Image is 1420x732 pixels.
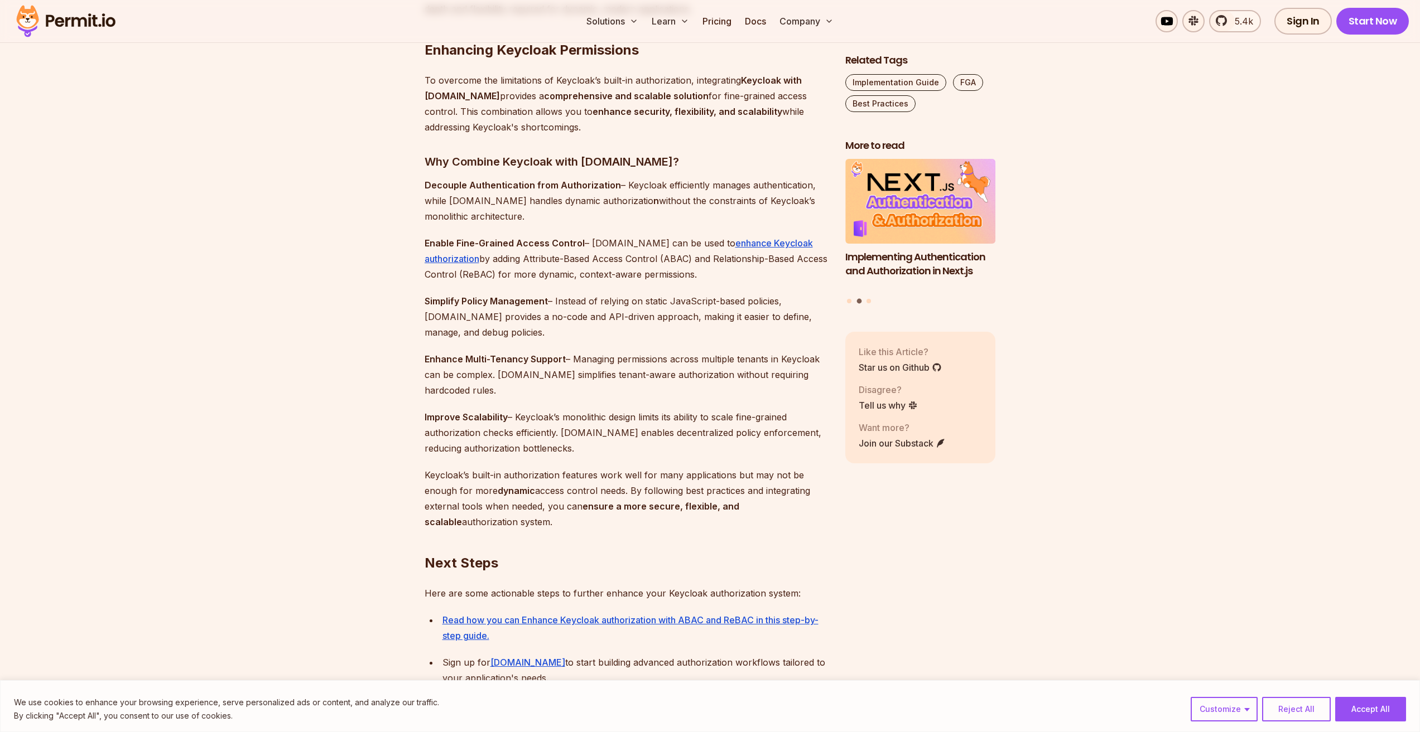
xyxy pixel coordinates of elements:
[1274,8,1332,35] a: Sign In
[847,299,851,303] button: Go to slide 1
[1209,10,1261,32] a: 5.4k
[425,467,827,530] p: Keycloak’s built-in authorization features work well for many applications but may not be enough ...
[698,10,736,32] a: Pricing
[867,299,871,303] button: Go to slide 3
[845,74,946,91] a: Implementation Guide
[425,510,827,572] h2: ⁠Next Steps
[845,139,996,153] h2: More to read
[425,353,566,365] strong: Enhance Multi-Tenancy Support
[845,159,996,292] li: 2 of 3
[1262,697,1331,721] button: Reject All
[498,485,535,496] strong: dynamic
[14,696,439,709] p: We use cookies to enhance your browsing experience, serve personalized ads or content, and analyz...
[845,54,996,67] h2: Related Tags
[647,10,694,32] button: Learn
[442,614,819,641] a: Read how you can Enhance Keycloak authorization with ABAC and ReBAC in this step-by-step guide.
[593,106,782,117] strong: enhance security, flexibility, and scalability
[775,10,838,32] button: Company
[425,411,508,423] strong: Improve Scalability
[1335,697,1406,721] button: Accept All
[582,10,643,32] button: Solutions
[425,585,827,601] p: Here are some actionable steps to further enhance your Keycloak authorization system:
[740,10,771,32] a: Docs
[845,159,996,244] img: Implementing Authentication and Authorization in Next.js
[859,437,946,450] a: Join our Substack
[859,345,942,358] p: Like this Article?
[1191,697,1258,721] button: Customize
[11,2,121,40] img: Permit logo
[425,180,621,191] strong: Decouple Authentication from Authorization
[425,72,827,135] p: To overcome the limitations of Keycloak’s built-in authorization, integrating provides a for fine...
[425,177,827,224] p: – Keycloak efficiently manages authentication, while [DOMAIN_NAME] handles dynamic authorizatio w...
[1228,14,1253,28] span: 5.4k
[425,237,585,249] strong: Enable Fine-Grained Access Control
[845,250,996,278] h3: Implementing Authentication and Authorization in Next.js
[859,361,942,374] a: Star us on Github
[856,299,861,304] button: Go to slide 2
[845,159,996,306] div: Posts
[425,293,827,340] p: – Instead of relying on static JavaScript-based policies, [DOMAIN_NAME] provides a no-code and AP...
[490,657,565,668] a: [DOMAIN_NAME]
[845,159,996,292] a: Implementing Authentication and Authorization in Next.jsImplementing Authentication and Authoriza...
[653,195,659,206] strong: n
[425,153,827,171] h3: Why Combine Keycloak with [DOMAIN_NAME]?
[425,409,827,456] p: – Keycloak’s monolithic design limits its ability to scale fine-grained authorization checks effi...
[845,95,916,112] a: Best Practices
[425,235,827,282] p: – [DOMAIN_NAME] can be used to by adding Attribute-Based Access Control (ABAC) and Relationship-B...
[1336,8,1409,35] a: Start Now
[425,351,827,398] p: – Managing permissions across multiple tenants in Keycloak can be complex. [DOMAIN_NAME] simplifi...
[14,709,439,723] p: By clicking "Accept All", you consent to our use of cookies.
[859,421,946,434] p: Want more?
[425,295,548,307] strong: Simplify Policy Management
[442,655,827,686] p: Sign up for to start building advanced authorization workflows tailored to your application's needs.
[544,90,709,101] strong: comprehensive and scalable solution
[859,399,918,412] a: Tell us why
[859,383,918,396] p: Disagree?
[953,74,983,91] a: FGA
